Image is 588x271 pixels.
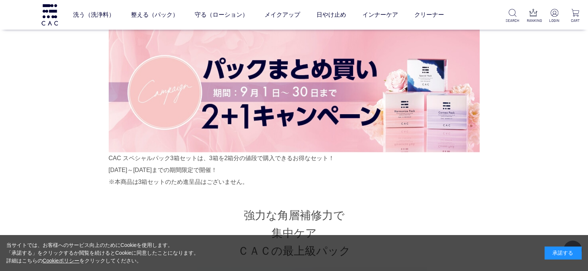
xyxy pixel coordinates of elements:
div: CAC スペシャルパック3箱セットは、3箱を2箱分の値段で購入できるお得なセット！ [DATE]～[DATE]までの期間限定で開催！ ※本商品は3箱セットのため進呈品はございません。 [109,15,480,188]
a: インナーケア [362,4,398,25]
p: SEARCH [506,18,519,23]
a: Cookieポリシー [43,258,80,264]
a: 日やけ止め [316,4,346,25]
a: クリーナー [414,4,444,25]
a: LOGIN [548,9,561,23]
p: LOGIN [548,18,561,23]
div: 承諾する [545,247,582,260]
h2: 強力な角層補修力で 集中ケア ＣＡＣの最上級パック [109,206,480,260]
a: 整える（パック） [131,4,178,25]
a: RANKING [527,9,540,23]
div: 当サイトでは、お客様へのサービス向上のためにCookieを使用します。 「承諾する」をクリックするか閲覧を続けるとCookieに同意したことになります。 詳細はこちらの をクリックしてください。 [6,241,199,265]
img: パックキャンペーン [109,27,480,152]
a: 洗う（洗浄料） [73,4,115,25]
p: RANKING [527,18,540,23]
a: CART [569,9,582,23]
a: メイクアップ [265,4,300,25]
a: 守る（ローション） [195,4,248,25]
a: SEARCH [506,9,519,23]
img: logo [40,4,59,25]
p: CART [569,18,582,23]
